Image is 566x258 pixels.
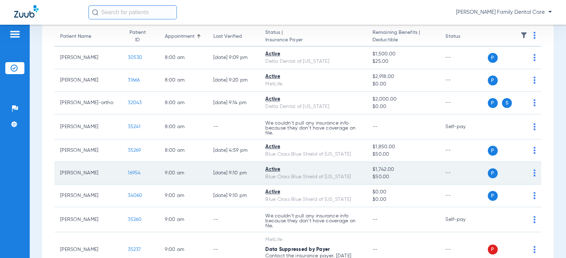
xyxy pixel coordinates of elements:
[54,139,122,162] td: [PERSON_NAME]
[265,103,361,110] div: Delta Dental of [US_STATE]
[159,207,207,232] td: 9:00 AM
[54,207,122,232] td: [PERSON_NAME]
[159,114,207,139] td: 8:00 AM
[159,92,207,114] td: 8:00 AM
[159,185,207,207] td: 9:00 AM
[159,69,207,92] td: 8:00 AM
[128,124,140,129] span: 35241
[372,173,434,181] span: $50.00
[265,236,361,244] div: MetLife
[128,193,142,198] span: 34060
[54,185,122,207] td: [PERSON_NAME]
[372,96,434,103] span: $2,000.00
[265,188,361,196] div: Active
[372,50,434,58] span: $1,500.00
[159,139,207,162] td: 8:00 AM
[372,247,378,252] span: --
[488,53,498,63] span: P
[54,47,122,69] td: [PERSON_NAME]
[372,196,434,203] span: $0.00
[440,27,487,47] th: Status
[440,47,487,69] td: --
[440,162,487,185] td: --
[265,80,361,88] div: MetLife
[533,54,536,61] img: group-dot-blue.svg
[208,114,260,139] td: --
[440,139,487,162] td: --
[440,69,487,92] td: --
[265,58,361,65] div: Delta Dental of [US_STATE]
[533,147,536,154] img: group-dot-blue.svg
[128,100,141,105] span: 32043
[372,143,434,151] span: $1,850.00
[265,50,361,58] div: Active
[533,123,536,130] img: group-dot-blue.svg
[265,173,361,181] div: Blue Cross Blue Shield of [US_STATE]
[265,73,361,80] div: Active
[265,36,361,44] span: Insurance Payer
[533,99,536,106] img: group-dot-blue.svg
[14,5,39,18] img: Zuub Logo
[440,114,487,139] td: Self-pay
[372,58,434,65] span: $25.00
[208,207,260,232] td: --
[208,162,260,185] td: [DATE] 9:10 PM
[165,33,202,40] div: Appointment
[367,27,440,47] th: Remaining Benefits |
[265,214,361,228] p: We couldn’t pull any insurance info because they don’t have coverage on file.
[260,27,367,47] th: Status |
[128,78,140,83] span: 31666
[372,36,434,44] span: Deductible
[128,217,141,222] span: 35260
[488,76,498,85] span: P
[372,103,434,110] span: $0.00
[88,5,177,19] input: Search for patients
[265,247,330,252] span: Data Suppressed by Payer
[265,196,361,203] div: Blue Cross Blue Shield of [US_STATE]
[372,73,434,80] span: $2,918.00
[440,207,487,232] td: Self-pay
[488,245,498,254] span: P
[208,47,260,69] td: [DATE] 9:09 PM
[533,216,536,223] img: group-dot-blue.svg
[128,247,141,252] span: 35237
[456,9,552,16] span: [PERSON_NAME] Family Dental Care
[488,146,498,156] span: P
[159,47,207,69] td: 8:00 AM
[208,69,260,92] td: [DATE] 9:20 PM
[213,33,254,40] div: Last Verified
[265,151,361,158] div: Blue Cross Blue Shield of [US_STATE]
[533,169,536,176] img: group-dot-blue.svg
[265,121,361,136] p: We couldn’t pull any insurance info because they don’t have coverage on file.
[128,170,140,175] span: 16954
[165,33,195,40] div: Appointment
[159,162,207,185] td: 9:00 AM
[533,192,536,199] img: group-dot-blue.svg
[488,191,498,201] span: P
[372,80,434,88] span: $0.00
[533,246,536,253] img: group-dot-blue.svg
[128,29,147,44] div: Patient ID
[213,33,242,40] div: Last Verified
[372,166,434,173] span: $1,742.00
[265,166,361,173] div: Active
[9,30,21,38] img: hamburger-icon
[60,33,116,40] div: Patient Name
[488,98,498,108] span: P
[372,217,378,222] span: --
[372,188,434,196] span: $0.00
[265,96,361,103] div: Active
[533,77,536,84] img: group-dot-blue.svg
[92,9,98,16] img: Search Icon
[128,29,154,44] div: Patient ID
[54,92,122,114] td: [PERSON_NAME]-ortho
[372,124,378,129] span: --
[440,185,487,207] td: --
[128,148,141,153] span: 35269
[208,92,260,114] td: [DATE] 9:14 PM
[60,33,91,40] div: Patient Name
[208,185,260,207] td: [DATE] 9:10 PM
[440,92,487,114] td: --
[128,55,142,60] span: 30530
[520,32,527,39] img: filter.svg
